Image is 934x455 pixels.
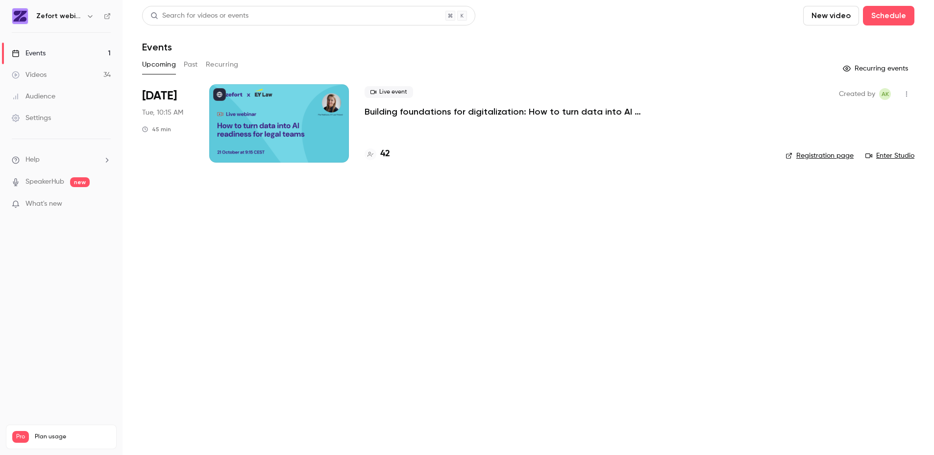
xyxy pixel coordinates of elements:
[839,88,875,100] span: Created by
[838,61,914,76] button: Recurring events
[12,48,46,58] div: Events
[25,155,40,165] span: Help
[25,199,62,209] span: What's new
[99,200,111,209] iframe: Noticeable Trigger
[142,108,183,118] span: Tue, 10:15 AM
[365,106,659,118] a: Building foundations for digitalization: How to turn data into AI readiness for legal teams
[879,88,891,100] span: Anna Kauppila
[12,155,111,165] li: help-dropdown-opener
[142,88,177,104] span: [DATE]
[803,6,859,25] button: New video
[36,11,82,21] h6: Zefort webinars
[142,57,176,72] button: Upcoming
[12,8,28,24] img: Zefort webinars
[365,147,390,161] a: 42
[365,86,413,98] span: Live event
[25,177,64,187] a: SpeakerHub
[380,147,390,161] h4: 42
[863,6,914,25] button: Schedule
[12,113,51,123] div: Settings
[786,151,854,161] a: Registration page
[184,57,198,72] button: Past
[12,70,47,80] div: Videos
[12,92,55,101] div: Audience
[142,84,194,163] div: Oct 21 Tue, 10:15 AM (Europe/Helsinki)
[12,431,29,443] span: Pro
[206,57,239,72] button: Recurring
[865,151,914,161] a: Enter Studio
[142,125,171,133] div: 45 min
[35,433,110,441] span: Plan usage
[142,41,172,53] h1: Events
[882,88,889,100] span: AK
[150,11,248,21] div: Search for videos or events
[70,177,90,187] span: new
